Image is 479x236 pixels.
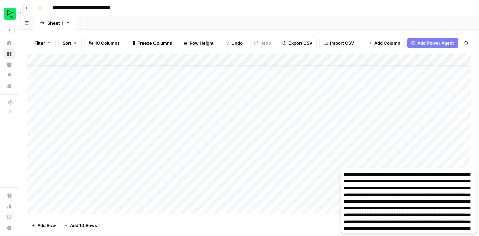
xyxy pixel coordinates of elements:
[4,48,15,59] a: Browse
[179,38,218,48] button: Row Height
[260,40,271,46] span: Redo
[288,40,312,46] span: Export CSV
[4,38,15,48] a: Home
[407,38,458,48] button: Add Power Agent
[319,38,358,48] button: Import CSV
[137,40,172,46] span: Freeze Columns
[4,223,15,233] button: Help + Support
[330,40,354,46] span: Import CSV
[250,38,275,48] button: Redo
[58,38,82,48] button: Sort
[221,38,247,48] button: Undo
[231,40,243,46] span: Undo
[4,190,15,201] a: Settings
[364,38,405,48] button: Add Column
[70,222,97,229] span: Add 10 Rows
[95,40,120,46] span: 10 Columns
[34,40,45,46] span: Filter
[278,38,317,48] button: Export CSV
[4,8,16,20] img: DataCamp Logo
[47,20,63,26] div: Sheet 1
[417,40,454,46] span: Add Power Agent
[4,5,15,22] button: Workspace: DataCamp
[37,222,56,229] span: Add Row
[34,16,76,30] a: Sheet 1
[4,212,15,223] a: Learning Hub
[30,38,56,48] button: Filter
[63,40,71,46] span: Sort
[4,59,15,70] a: Insights
[4,81,15,92] a: Your Data
[127,38,176,48] button: Freeze Columns
[27,220,60,231] button: Add Row
[4,70,15,81] a: Opportunities
[60,220,101,231] button: Add 10 Rows
[190,40,214,46] span: Row Height
[374,40,400,46] span: Add Column
[84,38,124,48] button: 10 Columns
[4,201,15,212] a: Usage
